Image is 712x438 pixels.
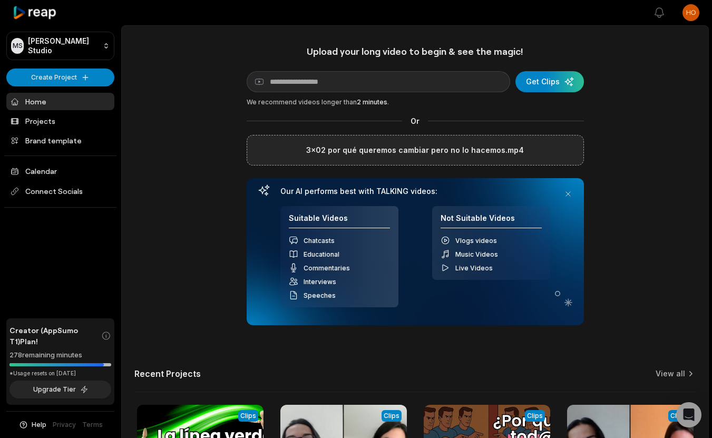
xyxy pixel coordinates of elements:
span: Speeches [304,291,336,299]
a: Brand template [6,132,114,149]
div: MS [11,38,24,54]
h4: Suitable Videos [289,213,390,229]
a: Calendar [6,162,114,180]
span: 2 minutes [357,98,387,106]
span: Live Videos [455,264,493,272]
button: Upgrade Tier [9,381,111,398]
span: Commentaries [304,264,350,272]
div: Open Intercom Messenger [676,402,701,427]
p: [PERSON_NAME] Studio [28,36,99,55]
span: Interviews [304,278,336,286]
button: Get Clips [515,71,584,92]
span: Chatcasts [304,237,335,245]
label: 3x02 por qué queremos cambiar pero no lo hacemos.mp4 [306,144,524,157]
h2: Recent Projects [134,368,201,379]
h3: Our AI performs best with TALKING videos: [280,187,550,196]
a: Privacy [53,420,76,430]
button: Create Project [6,69,114,86]
h4: Not Suitable Videos [441,213,542,229]
h1: Upload your long video to begin & see the magic! [247,45,584,57]
a: Home [6,93,114,110]
span: Vlogs videos [455,237,497,245]
div: *Usage resets on [DATE] [9,369,111,377]
button: Help [18,420,46,430]
span: Help [32,420,46,430]
span: Connect Socials [6,182,114,201]
a: Projects [6,112,114,130]
span: Music Videos [455,250,498,258]
div: 278 remaining minutes [9,350,111,361]
a: Terms [82,420,103,430]
div: We recommend videos longer than . [247,98,584,107]
span: Creator (AppSumo T1) Plan! [9,325,101,347]
a: View all [656,368,685,379]
span: Educational [304,250,339,258]
span: Or [402,115,428,126]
